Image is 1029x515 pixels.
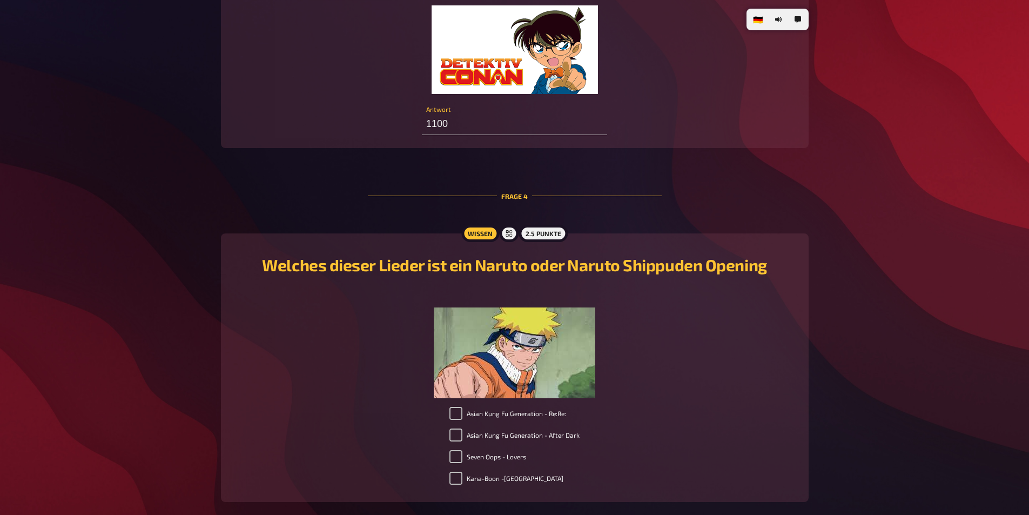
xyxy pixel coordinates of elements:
[449,472,563,485] label: Kana-Boon -[GEOGRAPHIC_DATA]
[449,450,526,463] label: Seven Oops - Lovers
[432,5,598,94] img: image
[434,307,595,398] img: image
[519,225,568,242] div: 2.5 Punkte
[461,225,499,242] div: Wissen
[422,113,607,135] input: Antwort
[234,255,796,275] h2: Welches dieser Lieder ist ein Naruto oder Naruto Shippuden Opening
[749,11,768,28] li: 🇩🇪
[449,429,580,442] label: Asian Kung Fu Generation - After Dark
[449,407,566,420] label: Asian Kung Fu Generation - Re:Re:
[368,165,662,227] div: Frage 4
